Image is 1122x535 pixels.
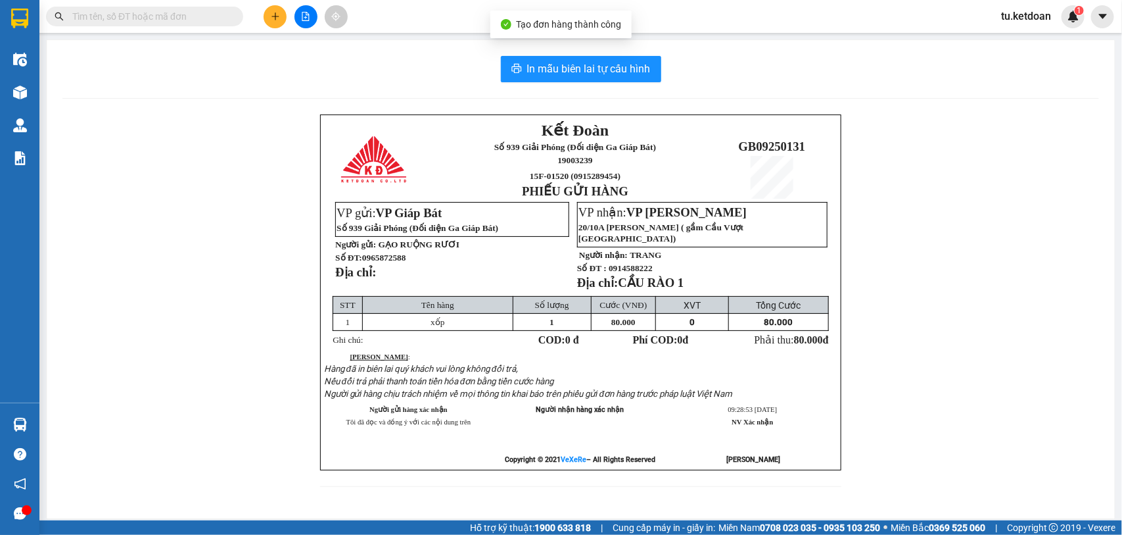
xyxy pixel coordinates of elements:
[613,521,715,535] span: Cung cấp máy in - giấy in:
[341,136,409,184] img: logo
[325,5,348,28] button: aim
[324,376,554,386] span: Nếu đổi trả phải thanh toán tiền hóa đơn bằng tiền cước hàng
[494,142,656,152] span: Số 939 Giải Phóng (Đối diện Ga Giáp Bát)
[301,12,310,21] span: file-add
[13,418,27,432] img: warehouse-icon
[72,9,227,24] input: Tìm tên, số ĐT hoặc mã đơn
[11,9,28,28] img: logo-vxr
[656,297,728,314] td: XVT
[470,521,591,535] span: Hỗ trợ kỹ thuật:
[350,353,410,361] span: :
[1067,11,1079,22] img: icon-new-feature
[350,353,408,361] strong: [PERSON_NAME]
[124,66,191,80] span: GB09250130
[55,73,105,93] span: 15F-01520 (0915289454)
[764,317,793,327] span: 80.000
[755,334,829,345] span: Phải thu:
[678,334,683,345] span: 0
[55,12,64,21] span: search
[45,27,115,58] span: Số 939 Giải Phóng (Đối diện Ga Giáp Bát)
[538,334,579,345] strong: COD:
[47,96,113,124] strong: PHIẾU GỬI HÀNG
[431,317,444,327] span: xốp
[264,5,287,28] button: plus
[271,12,280,21] span: plus
[577,263,607,273] strong: Số ĐT :
[501,56,661,82] button: printerIn mẫu biên lai tự cấu hình
[794,334,823,345] span: 80.000
[369,406,448,413] strong: Người gửi hàng xác nhận
[1077,6,1081,15] span: 1
[376,206,442,220] span: VP Giáp Bát
[333,335,363,345] span: Ghi chú:
[557,155,592,165] span: 19003239
[823,334,829,345] span: đ
[565,334,579,345] span: 0 đ
[633,334,689,345] strong: Phí COD: đ
[534,522,591,533] strong: 1900 633 818
[883,525,887,530] span: ⚪️
[13,86,27,99] img: warehouse-icon
[340,300,356,310] span: STT
[732,419,773,426] strong: NV Xác nhận
[294,5,317,28] button: file-add
[601,521,603,535] span: |
[929,522,985,533] strong: 0369 525 060
[891,521,985,535] span: Miền Bắc
[611,317,636,327] span: 80.000
[331,12,340,21] span: aim
[346,317,350,327] span: 1
[690,317,695,327] span: 0
[13,151,27,165] img: solution-icon
[760,522,880,533] strong: 0708 023 035 - 0935 103 250
[739,140,806,153] span: GB09250131
[324,389,732,399] span: Người gửi hàng chịu trách nhiệm về mọi thông tin khai báo trên phiếu gửi đơn hàng trước pháp luật...
[62,61,97,70] span: 19003239
[511,63,522,76] span: printer
[578,222,743,243] span: 20/10A [PERSON_NAME] ( gầm Cầu Vượt [GEOGRAPHIC_DATA])
[379,240,459,249] span: GẠO RUỘNG RƯƠI
[362,253,406,263] span: 0965872588
[578,205,747,219] span: VP nhận:
[501,19,511,30] span: check-circle
[630,250,661,260] span: TRANG
[542,122,609,139] span: Kết Đoàn
[1075,6,1084,15] sup: 1
[609,263,653,273] span: 0914588222
[561,455,586,464] a: VeXeRe
[626,205,747,219] span: VP [PERSON_NAME]
[335,240,376,249] strong: Người gửi:
[505,455,655,464] strong: Copyright © 2021 – All Rights Reserved
[7,42,35,89] img: logo
[535,300,569,310] span: Số lượng
[335,253,406,263] strong: Số ĐT:
[527,61,651,77] span: In mẫu biên lai tự cấu hình
[337,223,498,233] span: Số 939 Giải Phóng (Đối diện Ga Giáp Bát)
[335,265,376,279] strong: Địa chỉ:
[995,521,997,535] span: |
[1091,5,1114,28] button: caret-down
[549,317,554,327] span: 1
[1049,523,1058,532] span: copyright
[536,405,624,414] span: Người nhận hàng xác nhận
[991,8,1062,24] span: tu.ketdoan
[46,7,113,24] span: Kết Đoàn
[579,250,628,260] strong: Người nhận:
[530,171,620,181] span: 15F-01520 (0915289454)
[618,276,684,290] span: CẦU RÀO 1
[718,521,880,535] span: Miền Nam
[1097,11,1109,22] span: caret-down
[726,455,780,464] strong: [PERSON_NAME]
[728,406,777,413] span: 09:28:53 [DATE]
[600,300,647,310] span: Cước (VNĐ)
[14,478,26,490] span: notification
[14,507,26,520] span: message
[337,206,442,220] span: VP gửi:
[14,448,26,461] span: question-circle
[346,419,471,426] span: Tôi đã đọc và đồng ý với các nội dung trên
[728,297,829,314] td: Tổng Cước
[13,53,27,66] img: warehouse-icon
[522,184,628,198] strong: PHIẾU GỬI HÀNG
[577,276,618,290] strong: Địa chỉ:
[13,118,27,132] img: warehouse-icon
